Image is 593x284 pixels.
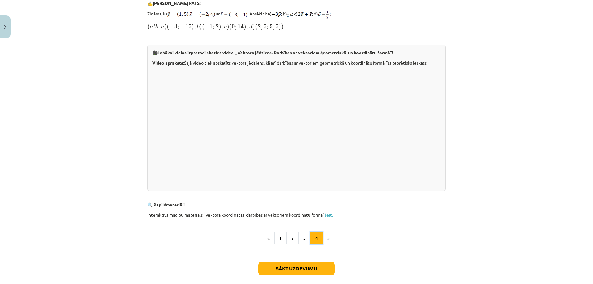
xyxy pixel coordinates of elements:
p: Zināms, ka , un . Aprēķini: a) ; b) ; c) ; d) . [147,10,446,19]
span: − [180,25,185,29]
span: 15 [185,24,191,29]
span: d [249,24,253,29]
nav: Page navigation example [147,232,446,244]
b: Papildmateriāli [154,202,185,207]
span: ) [200,24,202,30]
span: , [273,27,275,30]
span: . [158,27,160,29]
span: ) [279,24,281,30]
b: Labākai vielas izpratnei skaties video „ Vektora jēdziens. Darbības ar vektoriem ģeometriskā un k... [158,50,393,55]
span: , [261,27,263,30]
span: b [197,24,200,29]
span: a [161,26,164,29]
span: ; [177,26,179,30]
span: 2 [258,24,261,29]
span: ) [219,24,221,30]
span: ; [267,26,268,30]
span: 2 [216,24,219,29]
span: ( [202,24,204,30]
p: 🔍 [147,201,446,208]
span: ; [194,26,196,30]
button: 2 [286,232,299,244]
span: 5 [270,24,273,29]
b: Video apraksts: [152,60,184,66]
img: icon-close-lesson-0947bae3869378f0d4975bcd49f059093ad1ed9edebbc8119c70593378902aed.svg [4,25,6,29]
span: ) [281,24,284,30]
span: ; [212,26,214,30]
span: ) [191,24,194,30]
p: Šajā video tiek apskatīts vektora jēdziens, kā arī darbības ar vektoriem ģeometriskā un koordināt... [152,60,441,66]
span: ; [246,26,248,30]
span: 0 [232,24,235,29]
span: ) [244,24,246,30]
button: « [263,232,275,244]
span: 5 [275,24,279,29]
span: ) [164,24,167,30]
span: t [153,24,155,29]
span: ; [221,26,223,30]
span: − [169,25,174,29]
span: ( [147,24,150,30]
p: Interaktīvs mācību materiāls “Vektora koordinātas, darbības ar vektoriem koordinātu formā” [147,212,446,218]
b: [PERSON_NAME] PATS! [153,0,201,6]
span: ; [235,26,237,30]
span: ( [255,24,258,30]
span: ) [227,24,229,30]
span: ( [167,24,169,30]
span: a [150,26,153,29]
span: b [155,24,158,29]
span: ( [229,24,232,30]
span: 3 [174,24,177,29]
span: − [204,25,209,29]
span: 5 [263,24,267,29]
button: Sākt uzdevumu [258,262,335,275]
p: 🎥 [152,49,441,56]
button: 1 [274,232,287,244]
span: 1 [209,24,212,29]
span: c [224,26,227,29]
span: ) [253,24,255,30]
span: 14 [238,24,244,29]
button: 4 [310,232,323,244]
button: 3 [298,232,311,244]
a: šeit. [325,212,333,218]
